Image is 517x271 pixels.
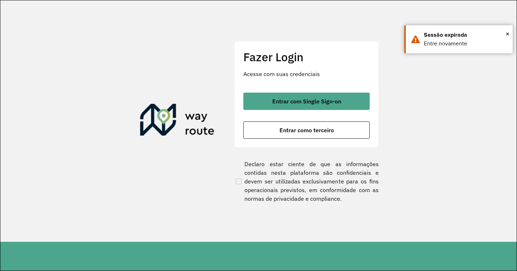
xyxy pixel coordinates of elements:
p: Acesse com suas credenciais [243,70,370,78]
button: Close [506,28,509,39]
span: Entrar com Single Sign-on [272,98,341,104]
label: Declaro estar ciente de que as informações contidas nesta plataforma são confidenciais e devem se... [234,160,379,203]
button: button [243,93,370,110]
img: Roteirizador AmbevTech [140,104,214,138]
button: button [243,121,370,139]
span: Entrar como terceiro [279,127,334,133]
h2: Fazer Login [243,50,370,64]
div: Entre novamente [424,39,507,48]
span: × [506,28,509,39]
div: Sessão expirada [424,31,507,39]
